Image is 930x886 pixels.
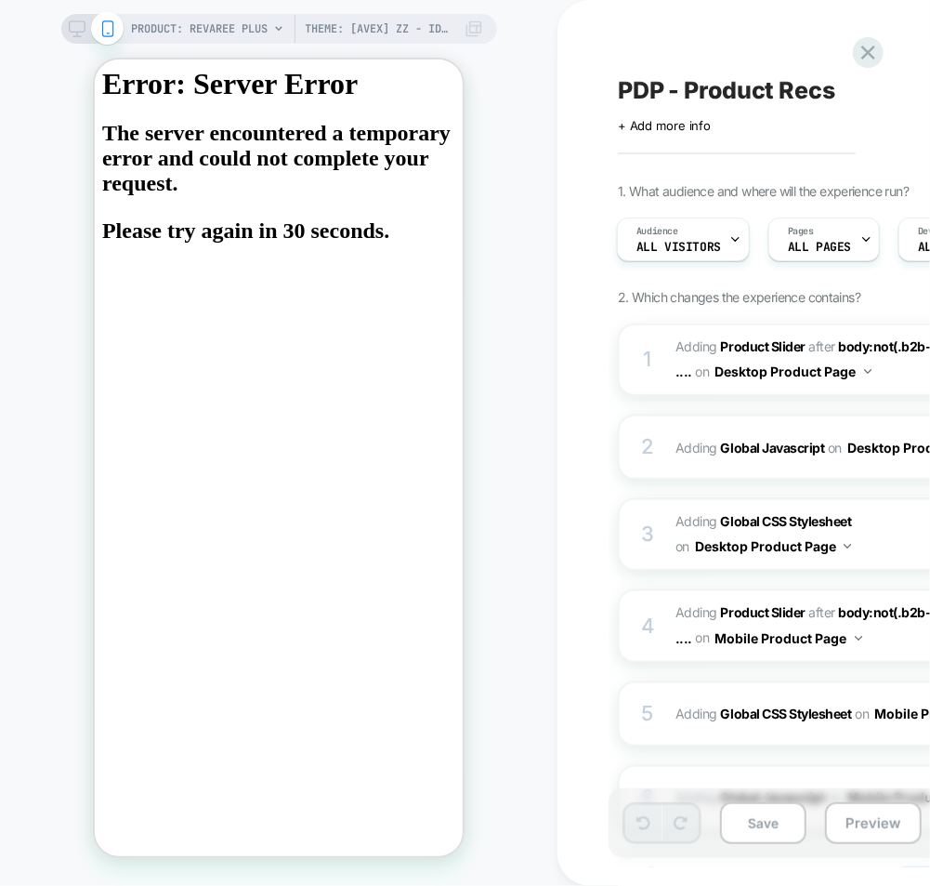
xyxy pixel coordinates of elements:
[721,706,852,721] b: Global CSS Stylesheet
[638,341,657,378] div: 1
[809,338,836,354] span: AFTER
[828,786,842,809] span: on
[7,7,360,42] h1: Error: Server Error
[7,61,360,184] h2: The server encountered a temporary error and could not complete your request.
[828,436,842,459] span: on
[864,369,871,374] img: down arrow
[844,544,851,549] img: down arrow
[788,225,814,238] span: Pages
[638,516,657,553] div: 3
[636,241,721,254] span: All Visitors
[7,159,360,184] p: Please try again in 30 seconds.
[809,604,836,620] span: AFTER
[638,429,657,466] div: 2
[855,636,862,641] img: down arrow
[695,533,851,560] button: Desktop Product Page
[721,604,806,620] b: Product Slider
[825,802,922,844] button: Preview
[721,338,806,354] b: Product Slider
[855,702,869,725] span: on
[721,513,852,529] b: Global CSS Stylesheet
[638,695,657,733] div: 5
[696,360,710,383] span: on
[675,338,806,354] span: Adding
[788,241,851,254] span: ALL PAGES
[675,604,806,620] span: Adding
[618,289,860,305] span: 2. Which changes the experience contains?
[720,802,806,844] button: Save
[306,14,454,44] span: Theme: [AVEX] ZZ - Identify Users
[721,440,825,456] b: Global Javascript
[715,358,871,385] button: Desktop Product Page
[715,625,862,652] button: Mobile Product Page
[618,76,835,104] span: PDP - Product Recs
[638,608,657,645] div: 4
[132,14,269,44] span: PRODUCT: Revaree Plus
[696,626,710,649] span: on
[618,118,711,133] span: + Add more info
[638,779,657,816] div: 6
[618,183,909,199] span: 1. What audience and where will the experience run?
[636,225,678,238] span: Audience
[675,535,689,558] span: on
